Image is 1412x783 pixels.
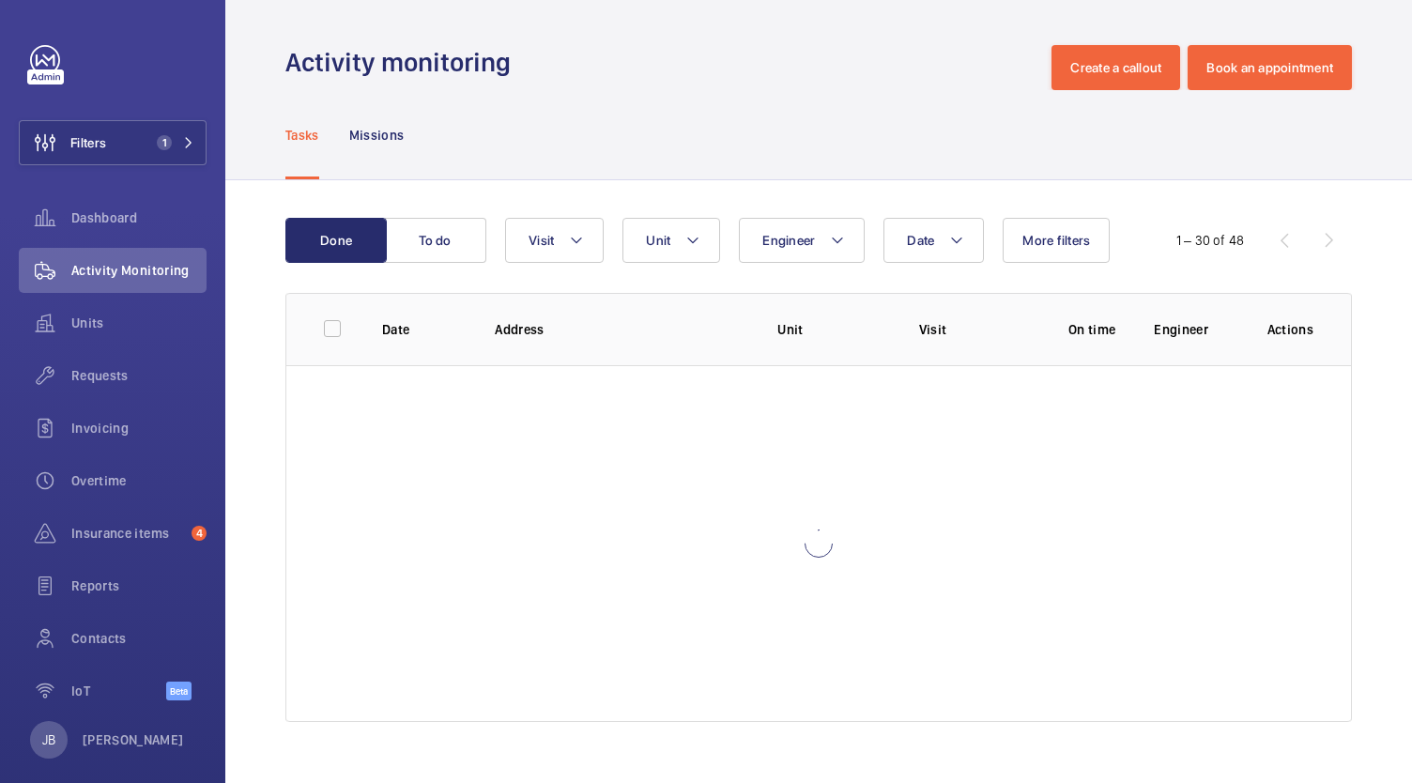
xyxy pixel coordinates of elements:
[285,218,387,263] button: Done
[71,208,207,227] span: Dashboard
[71,629,207,648] span: Contacts
[1154,320,1236,339] p: Engineer
[42,730,55,749] p: JB
[495,320,747,339] p: Address
[71,419,207,438] span: Invoicing
[505,218,604,263] button: Visit
[1176,231,1244,250] div: 1 – 30 of 48
[71,314,207,332] span: Units
[919,320,1030,339] p: Visit
[192,526,207,541] span: 4
[71,524,184,543] span: Insurance items
[777,320,888,339] p: Unit
[285,45,522,80] h1: Activity monitoring
[1022,233,1090,248] span: More filters
[1003,218,1110,263] button: More filters
[19,120,207,165] button: Filters1
[382,320,465,339] p: Date
[71,576,207,595] span: Reports
[157,135,172,150] span: 1
[1267,320,1313,339] p: Actions
[907,233,934,248] span: Date
[739,218,865,263] button: Engineer
[622,218,720,263] button: Unit
[1051,45,1180,90] button: Create a callout
[529,233,554,248] span: Visit
[285,126,319,145] p: Tasks
[762,233,815,248] span: Engineer
[71,471,207,490] span: Overtime
[83,730,184,749] p: [PERSON_NAME]
[1060,320,1124,339] p: On time
[385,218,486,263] button: To do
[71,682,166,700] span: IoT
[70,133,106,152] span: Filters
[166,682,192,700] span: Beta
[1188,45,1352,90] button: Book an appointment
[883,218,984,263] button: Date
[71,366,207,385] span: Requests
[71,261,207,280] span: Activity Monitoring
[646,233,670,248] span: Unit
[349,126,405,145] p: Missions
